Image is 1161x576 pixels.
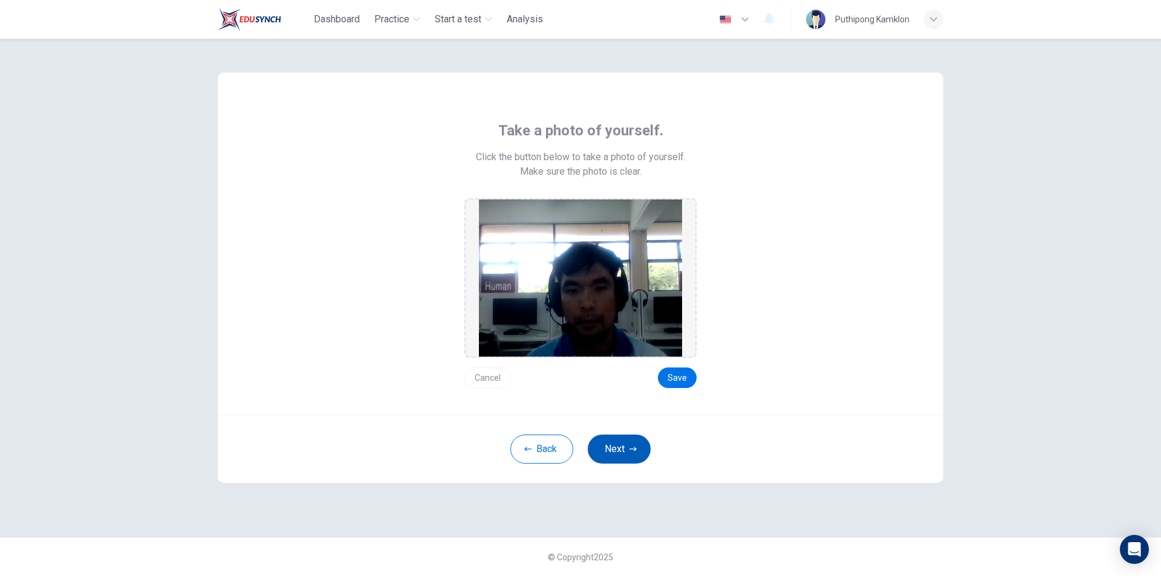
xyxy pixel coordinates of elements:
[507,12,543,27] span: Analysis
[369,8,425,30] button: Practice
[502,8,548,30] div: You need a license to access this content
[510,435,573,464] button: Back
[520,164,642,179] span: Make sure the photo is clear.
[588,435,651,464] button: Next
[658,367,697,388] button: Save
[430,8,497,30] button: Start a test
[464,367,511,388] button: Cancel
[548,552,613,562] span: © Copyright 2025
[498,121,663,140] span: Take a photo of yourself.
[374,12,409,27] span: Practice
[835,12,909,27] div: Puthipong Kamklon
[476,150,686,164] span: Click the button below to take a photo of yourself.
[718,15,733,24] img: en
[309,8,365,30] button: Dashboard
[806,10,825,29] img: Profile picture
[218,7,309,31] a: Train Test logo
[1120,535,1149,564] div: Open Intercom Messenger
[502,8,548,30] button: Analysis
[479,199,682,357] img: preview screemshot
[218,7,281,31] img: Train Test logo
[314,12,360,27] span: Dashboard
[435,12,481,27] span: Start a test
